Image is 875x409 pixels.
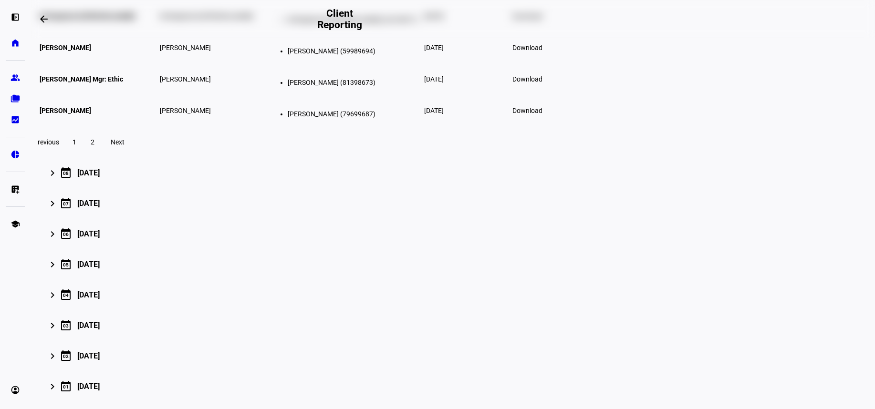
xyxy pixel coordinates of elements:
mat-icon: calendar_today [60,228,72,239]
span: [PERSON_NAME] [160,75,211,83]
a: Download [507,101,548,120]
li: [PERSON_NAME] (81398673) [288,79,422,86]
div: 05 [63,262,69,267]
div: [DATE] [77,168,100,177]
div: [DATE] [77,199,100,208]
li: [PERSON_NAME] (79699687) [288,110,422,118]
mat-icon: calendar_today [60,319,72,331]
span: [PERSON_NAME] [160,107,211,114]
mat-icon: calendar_today [60,258,72,270]
button: Previous [28,133,65,152]
div: [DATE] [77,290,100,299]
mat-expansion-panel-header: 04[DATE] [38,279,867,310]
a: group [6,68,25,87]
div: [DATE] [77,382,100,391]
span: [PERSON_NAME] [40,44,91,51]
span: 1 [73,138,76,146]
span: [PERSON_NAME] [40,107,91,114]
mat-expansion-panel-header: 06[DATE] [38,218,867,249]
eth-mat-symbol: school [10,219,20,229]
span: Download [512,75,542,83]
mat-icon: arrow_backwards [38,13,50,25]
td: [DATE] [424,95,486,126]
li: [PERSON_NAME] (59989694) [288,47,422,55]
div: 03 [63,323,69,328]
div: 08 [63,171,69,176]
mat-icon: keyboard_arrow_right [47,228,58,240]
button: 1 [66,133,83,152]
mat-icon: keyboard_arrow_right [47,320,58,331]
div: [DATE] [77,351,100,360]
a: Download [507,70,548,89]
mat-icon: keyboard_arrow_right [47,350,58,362]
div: [DATE] [77,260,100,269]
mat-expansion-panel-header: 03[DATE] [38,310,867,340]
span: Previous [33,138,59,146]
span: [PERSON_NAME] [160,44,211,51]
a: Download [507,38,548,57]
div: 01 [63,384,69,389]
mat-icon: calendar_today [60,380,72,392]
div: [DATE] [77,321,100,330]
mat-icon: calendar_today [60,289,72,300]
mat-icon: keyboard_arrow_right [47,381,58,392]
mat-expansion-panel-header: 01[DATE] [38,371,867,401]
div: 04 [63,293,69,298]
span: [PERSON_NAME] Mgr: Ethic [40,75,123,83]
span: Download [512,44,542,51]
eth-mat-symbol: home [10,38,20,48]
eth-mat-symbol: group [10,73,20,82]
mat-expansion-panel-header: 07[DATE] [38,188,867,218]
div: 02 [63,354,69,359]
mat-icon: keyboard_arrow_right [47,259,58,270]
eth-mat-symbol: left_panel_open [10,12,20,22]
mat-expansion-panel-header: 05[DATE] [38,249,867,279]
span: Download [512,107,542,114]
a: home [6,33,25,52]
eth-mat-symbol: list_alt_add [10,184,20,194]
div: 06 [63,232,69,237]
mat-expansion-panel-header: 08[DATE] [38,157,867,188]
td: [DATE] [424,32,486,63]
mat-icon: calendar_today [60,350,72,361]
div: 07 [63,201,69,206]
mat-icon: keyboard_arrow_right [47,289,58,301]
div: [DATE] [77,229,100,238]
a: pie_chart [6,145,25,164]
h2: Client Reporting [311,8,368,31]
mat-expansion-panel-header: 02[DATE] [38,340,867,371]
mat-icon: calendar_today [60,167,72,178]
mat-icon: keyboard_arrow_right [47,198,58,209]
eth-mat-symbol: account_circle [10,385,20,395]
td: [DATE] [424,64,486,94]
eth-mat-symbol: bid_landscape [10,115,20,124]
a: bid_landscape [6,110,25,129]
eth-mat-symbol: pie_chart [10,150,20,159]
a: folder_copy [6,89,25,108]
mat-icon: calendar_today [60,197,72,209]
mat-icon: keyboard_arrow_right [47,167,58,179]
eth-mat-symbol: folder_copy [10,94,20,103]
